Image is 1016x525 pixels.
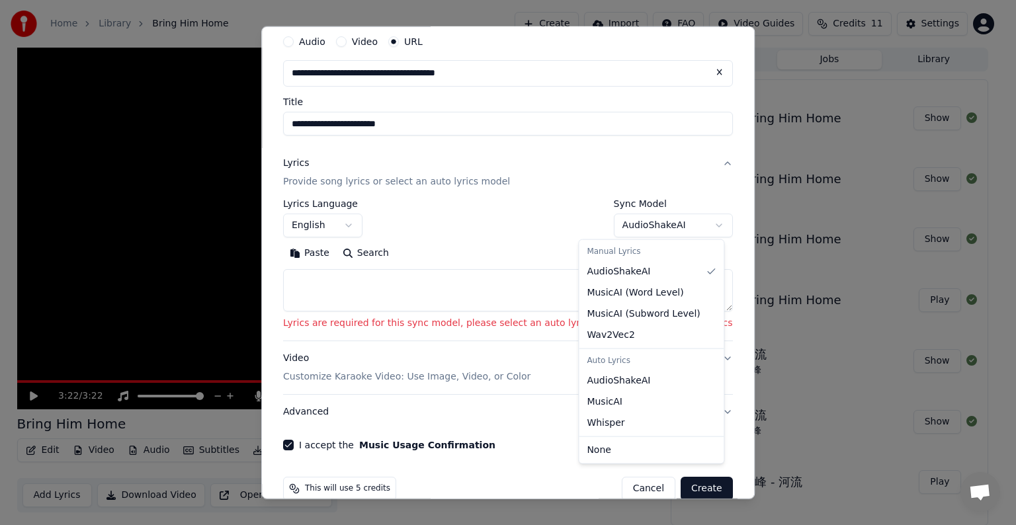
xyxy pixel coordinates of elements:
span: AudioShakeAI [587,374,650,387]
span: None [587,443,611,456]
div: Manual Lyrics [581,243,721,261]
span: Wav2Vec2 [587,329,634,342]
span: AudioShakeAI [587,265,650,278]
span: Whisper [587,416,624,429]
span: MusicAI [587,395,622,408]
span: MusicAI ( Subword Level ) [587,307,700,321]
div: Auto Lyrics [581,352,721,370]
span: MusicAI ( Word Level ) [587,286,683,300]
